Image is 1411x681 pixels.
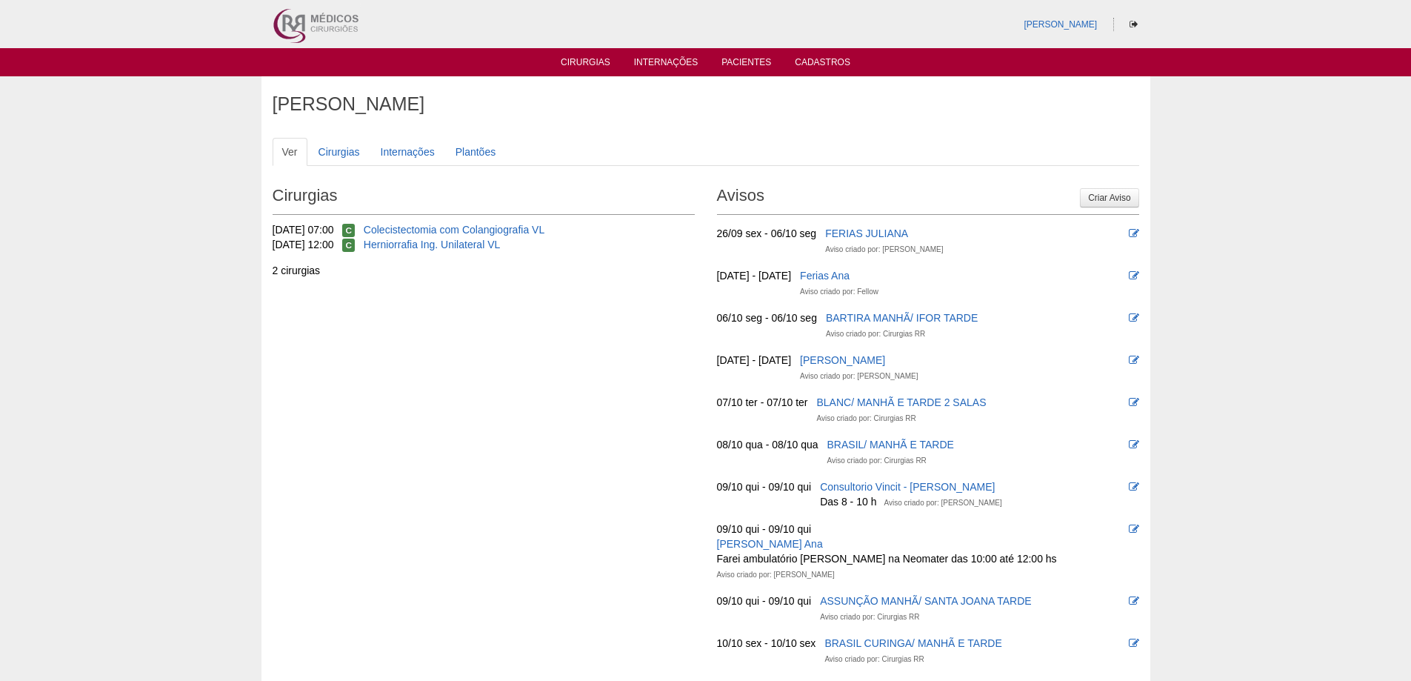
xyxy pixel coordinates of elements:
a: ASSUNÇÃO MANHÃ/ SANTA JOANA TARDE [820,595,1032,607]
a: Internações [371,138,444,166]
h2: Avisos [717,181,1139,215]
a: Pacientes [721,57,771,72]
div: 26/09 sex - 06/10 seg [717,226,817,241]
div: Farei ambulatório [PERSON_NAME] na Neomater das 10:00 até 12:00 hs [717,551,1057,566]
a: Internações [634,57,698,72]
a: Consultorio Vincit - [PERSON_NAME] [820,481,995,493]
div: 09/10 qui - 09/10 qui [717,594,812,608]
i: Editar [1129,397,1139,408]
div: 09/10 qui - 09/10 qui [717,479,812,494]
div: Aviso criado por: [PERSON_NAME] [825,242,943,257]
div: [DATE] - [DATE] [717,353,792,368]
div: 2 cirurgias [273,263,695,278]
a: Ferias Ana [800,270,850,282]
a: BRASIL/ MANHÃ E TARDE [827,439,954,451]
a: Cirurgias [561,57,610,72]
div: Aviso criado por: [PERSON_NAME] [800,369,918,384]
div: Das 8 - 10 h [820,494,876,509]
a: Cirurgias [309,138,370,166]
span: [DATE] 12:00 [273,239,334,250]
div: 08/10 qua - 08/10 qua [717,437,818,452]
div: [DATE] - [DATE] [717,268,792,283]
h1: [PERSON_NAME] [273,95,1139,113]
div: Aviso criado por: [PERSON_NAME] [884,496,1001,511]
div: Aviso criado por: [PERSON_NAME] [717,568,835,582]
a: BLANC/ MANHÃ E TARDE 2 SALAS [816,396,986,408]
span: [DATE] 07:00 [273,224,334,236]
a: Plantões [446,138,505,166]
i: Sair [1130,20,1138,29]
div: Aviso criado por: Cirurgias RR [826,327,925,342]
a: BRASIL CURINGA/ MANHÃ E TARDE [824,637,1001,649]
div: 07/10 ter - 07/10 ter [717,395,808,410]
a: Cadastros [795,57,850,72]
i: Editar [1129,596,1139,606]
a: [PERSON_NAME] [800,354,885,366]
a: Herniorrafia Ing. Unilateral VL [364,239,500,250]
i: Editar [1129,270,1139,281]
a: Criar Aviso [1080,188,1138,207]
span: Confirmada [342,224,355,237]
div: Aviso criado por: Cirurgias RR [824,652,924,667]
a: Colecistectomia com Colangiografia VL [364,224,544,236]
span: Confirmada [342,239,355,252]
i: Editar [1129,439,1139,450]
a: FERIAS JULIANA [825,227,908,239]
a: BARTIRA MANHÃ/ IFOR TARDE [826,312,978,324]
i: Editar [1129,638,1139,648]
i: Editar [1129,524,1139,534]
a: [PERSON_NAME] [1024,19,1097,30]
div: 06/10 seg - 06/10 seg [717,310,817,325]
a: [PERSON_NAME] Ana [717,538,823,550]
div: Aviso criado por: Cirurgias RR [820,610,919,625]
a: Ver [273,138,307,166]
div: 09/10 qui - 09/10 qui [717,522,812,537]
i: Editar [1129,355,1139,365]
div: Aviso criado por: Fellow [800,285,878,299]
div: Aviso criado por: Cirurgias RR [827,454,927,468]
i: Editar [1129,228,1139,239]
div: 10/10 sex - 10/10 sex [717,636,816,651]
i: Editar [1129,482,1139,492]
div: Aviso criado por: Cirurgias RR [816,411,915,426]
h2: Cirurgias [273,181,695,215]
i: Editar [1129,313,1139,323]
